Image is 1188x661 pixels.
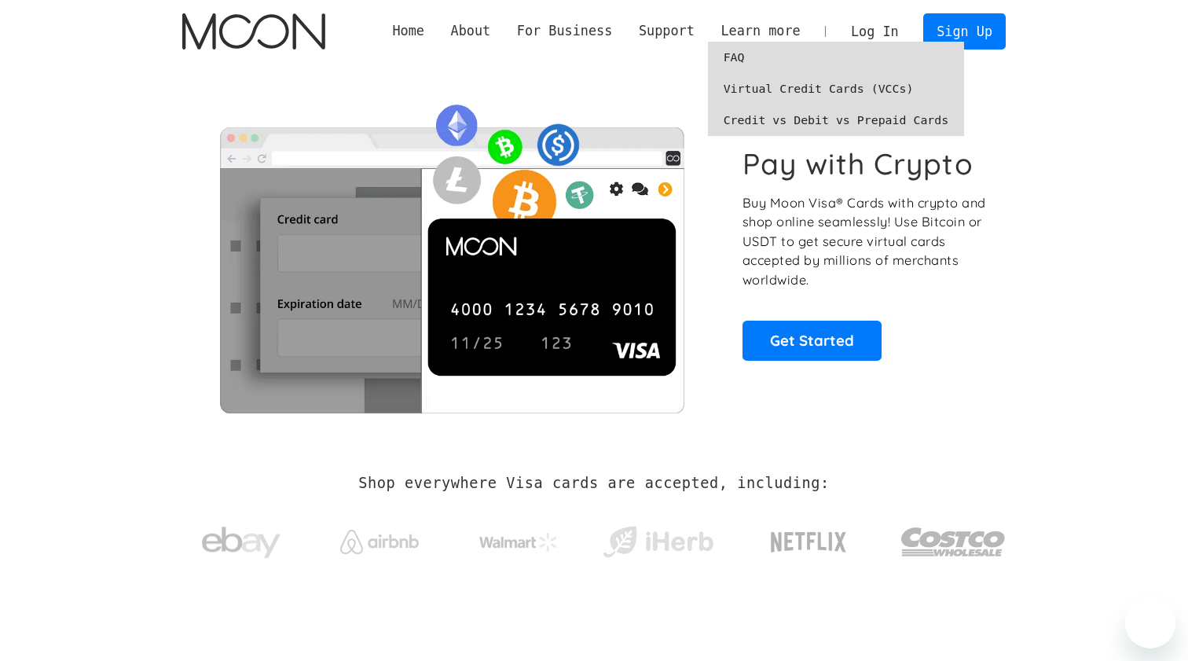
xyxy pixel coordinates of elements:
[182,94,720,413] img: Moon Cards let you spend your crypto anywhere Visa is accepted.
[838,14,911,49] a: Log In
[182,13,324,50] a: home
[182,13,324,50] img: Moon Logo
[742,193,988,290] p: Buy Moon Visa® Cards with crypto and shop online seamlessly! Use Bitcoin or USDT to get secure vi...
[517,21,612,41] div: For Business
[321,514,438,562] a: Airbnb
[708,42,965,73] a: FAQ
[742,321,882,360] a: Get Started
[599,522,717,563] img: iHerb
[202,518,280,567] img: ebay
[720,21,800,41] div: Learn more
[460,517,577,560] a: Walmart
[625,21,707,41] div: Support
[479,533,558,552] img: Walmart
[1125,598,1175,648] iframe: Button to launch messaging window
[742,146,973,182] h1: Pay with Crypto
[599,506,717,571] a: iHerb
[358,475,829,492] h2: Shop everywhere Visa cards are accepted, including:
[708,73,965,105] a: Virtual Credit Cards (VCCs)
[708,42,965,136] nav: Learn more
[182,502,299,575] a: ebay
[438,21,504,41] div: About
[769,523,848,562] img: Netflix
[739,507,879,570] a: Netflix
[708,105,965,136] a: Credit vs Debit vs Prepaid Cards
[639,21,695,41] div: Support
[504,21,625,41] div: For Business
[900,512,1006,571] img: Costco
[379,21,438,41] a: Home
[451,21,491,41] div: About
[340,530,419,554] img: Airbnb
[900,497,1006,579] a: Costco
[708,21,814,41] div: Learn more
[923,13,1005,49] a: Sign Up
